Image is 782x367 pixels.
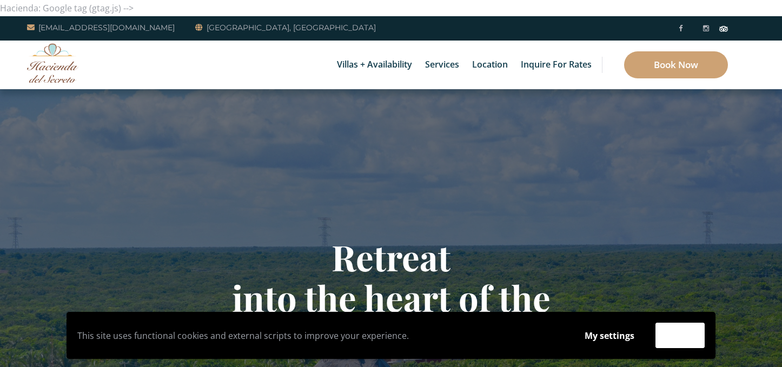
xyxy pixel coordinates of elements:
[195,21,376,34] a: [GEOGRAPHIC_DATA], [GEOGRAPHIC_DATA]
[624,51,728,78] a: Book Now
[467,41,513,89] a: Location
[719,26,728,31] img: Tripadvisor_logomark.svg
[27,43,78,83] img: Awesome Logo
[420,41,465,89] a: Services
[515,41,597,89] a: Inquire for Rates
[27,21,175,34] a: [EMAIL_ADDRESS][DOMAIN_NAME]
[332,41,417,89] a: Villas + Availability
[655,323,705,348] button: Accept
[77,328,564,344] p: This site uses functional cookies and external scripts to improve your experience.
[574,323,645,348] button: My settings
[75,237,707,358] h1: Retreat into the heart of the Riviera Maya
